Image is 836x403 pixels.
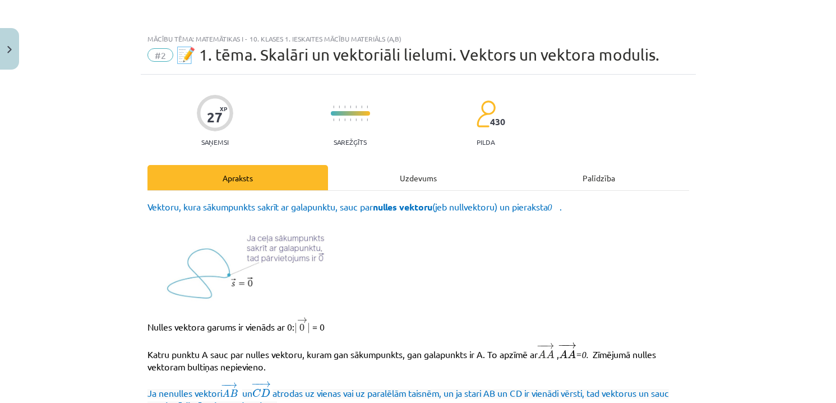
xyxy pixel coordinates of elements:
[548,203,552,212] : 0
[147,321,294,332] span: Nulles vektora garums ir vienāds ar 0:
[294,323,297,334] span: |
[307,323,310,334] span: |
[350,106,351,108] img: icon-short-line-57e1e144782c952c97e751825c79c345078a6d821885a25fce030b3d8c18986b.svg
[261,389,270,397] span: D
[477,138,495,146] p: pilda
[299,324,304,332] span: 0
[147,349,538,360] span: Katru punktu A sauc par nulles vektoru, kuram gan sākumpunkts, gan galapunkts ir A. To apzīmē ar
[242,387,252,399] span: un
[537,343,545,349] span: −
[350,118,351,121] img: icon-short-line-57e1e144782c952c97e751825c79c345078a6d821885a25fce030b3d8c18986b.svg
[197,138,233,146] p: Saņemsi
[490,117,505,127] span: 430
[147,165,328,190] div: Apraksts
[252,388,261,397] span: C
[333,118,334,121] img: icon-short-line-57e1e144782c952c97e751825c79c345078a6d821885a25fce030b3d8c18986b.svg
[540,343,541,349] span: −
[543,343,555,349] span: →
[558,342,567,349] span: −
[344,118,345,121] img: icon-short-line-57e1e144782c952c97e751825c79c345078a6d821885a25fce030b3d8c18986b.svg
[147,35,689,43] div: Mācību tēma: Matemātikas i - 10. klases 1. ieskaites mācību materiāls (a,b)
[224,383,225,388] span: −
[176,45,659,64] span: 📝 1. tēma. Skalāri un vektoriāli lielumi. Vektors un vektora modulis.
[7,46,12,53] img: icon-close-lesson-0947bae3869378f0d4975bcd49f059093ad1ed9edebbc8119c70593378902aed.svg
[147,201,548,212] span: Vektoru, kura sākumpunkts sakrīt ar galapunktu, sauc par (jeb nullvektoru) un pieraksta
[333,106,334,108] img: icon-short-line-57e1e144782c952c97e751825c79c345078a6d821885a25fce030b3d8c18986b.svg
[557,349,559,360] span: ,
[260,381,271,388] span: →
[255,381,257,388] span: −
[251,381,260,388] span: −
[546,350,555,358] span: A
[147,48,173,62] span: #2
[339,118,340,121] img: icon-short-line-57e1e144782c952c97e751825c79c345078a6d821885a25fce030b3d8c18986b.svg
[344,106,345,108] img: icon-short-line-57e1e144782c952c97e751825c79c345078a6d821885a25fce030b3d8c18986b.svg
[560,201,562,212] span: .
[230,390,238,397] span: B
[367,106,368,108] img: icon-short-line-57e1e144782c952c97e751825c79c345078a6d821885a25fce030b3d8c18986b.svg
[509,165,689,190] div: Palīdzība
[576,350,589,360] : =0.
[221,383,229,388] span: −
[334,138,367,146] p: Sarežģīts
[367,118,368,121] img: icon-short-line-57e1e144782c952c97e751825c79c345078a6d821885a25fce030b3d8c18986b.svg
[220,106,227,112] span: XP
[361,106,362,108] img: icon-short-line-57e1e144782c952c97e751825c79c345078a6d821885a25fce030b3d8c18986b.svg
[373,201,432,213] b: nulles vektoru
[297,318,307,323] span: →
[559,350,567,359] span: A
[312,321,325,332] span: = 0
[222,390,230,397] span: A
[561,342,562,349] span: −
[567,350,576,359] span: A
[227,383,237,388] span: →
[147,387,222,399] span: Ja nenulles vektori
[565,342,576,349] span: →
[355,118,357,121] img: icon-short-line-57e1e144782c952c97e751825c79c345078a6d821885a25fce030b3d8c18986b.svg
[361,118,362,121] img: icon-short-line-57e1e144782c952c97e751825c79c345078a6d821885a25fce030b3d8c18986b.svg
[328,165,509,190] div: Uzdevums
[538,350,546,358] span: A
[476,100,496,128] img: students-c634bb4e5e11cddfef0936a35e636f08e4e9abd3cc4e673bd6f9a4125e45ecb1.svg
[207,109,223,125] div: 27
[355,106,357,108] img: icon-short-line-57e1e144782c952c97e751825c79c345078a6d821885a25fce030b3d8c18986b.svg
[339,106,340,108] img: icon-short-line-57e1e144782c952c97e751825c79c345078a6d821885a25fce030b3d8c18986b.svg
